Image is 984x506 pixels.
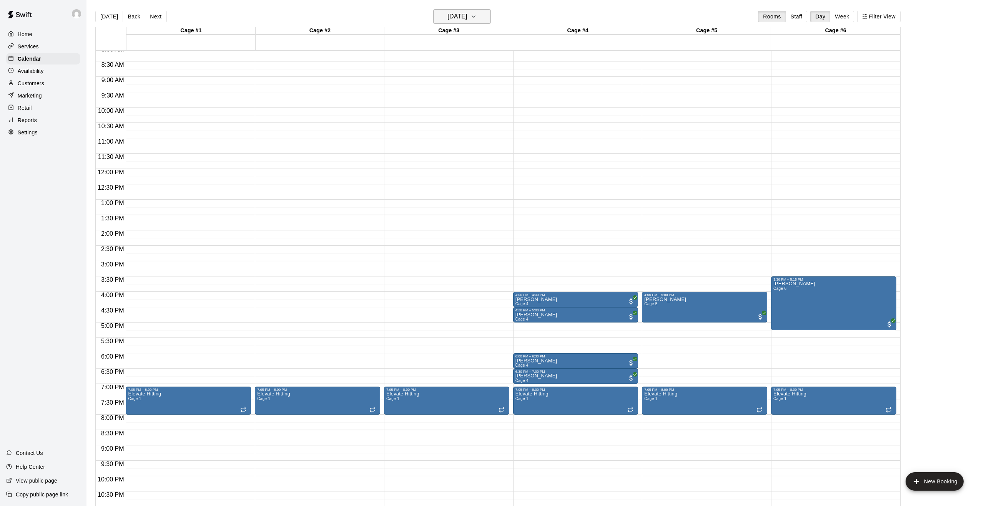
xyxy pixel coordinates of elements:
span: Cage 5 [644,302,657,306]
span: All customers have paid [627,298,635,305]
div: Customers [6,78,80,89]
p: Availability [18,67,44,75]
span: 3:30 PM [99,276,126,283]
span: 1:00 PM [99,200,126,206]
span: Recurring event [756,407,763,413]
p: Home [18,30,32,38]
button: [DATE] [433,9,491,24]
p: Copy public page link [16,491,68,498]
div: Cage #4 [513,27,642,35]
a: Settings [6,127,80,138]
div: Cage #6 [771,27,900,35]
span: 6:00 PM [99,353,126,360]
div: 7:05 PM – 8:00 PM: Elevate Hitting [384,387,509,415]
span: Cage 1 [515,397,529,401]
span: 9:00 PM [99,445,126,452]
button: Staff [786,11,808,22]
span: All customers have paid [886,321,893,328]
p: Services [18,43,39,50]
button: [DATE] [95,11,123,22]
a: Calendar [6,53,80,64]
span: 11:30 AM [96,154,126,160]
span: 9:00 AM [100,77,126,83]
span: 11:00 AM [96,138,126,145]
button: Filter View [857,11,900,22]
div: 3:30 PM – 5:15 PM: Peter Wilkinson [771,276,896,330]
h6: [DATE] [447,11,467,22]
span: 3:00 PM [99,261,126,268]
div: Marketing [6,90,80,101]
div: 4:00 PM – 5:00 PM [644,293,765,297]
span: 5:30 PM [99,338,126,344]
div: 7:05 PM – 8:00 PM [128,388,249,392]
span: All customers have paid [627,359,635,367]
button: Next [145,11,166,22]
span: Recurring event [369,407,376,413]
div: 7:05 PM – 8:00 PM: Elevate Hitting [255,387,380,415]
span: Cage 1 [257,397,270,401]
div: 4:00 PM – 5:00 PM: Chad Hinshaw [642,292,767,322]
p: Customers [18,79,44,87]
span: All customers have paid [756,313,764,321]
div: 4:30 PM – 5:00 PM [515,308,636,312]
div: Cage #5 [642,27,771,35]
a: Retail [6,102,80,114]
a: Home [6,28,80,40]
span: 6:30 PM [99,369,126,375]
span: 10:30 AM [96,123,126,129]
span: Recurring event [886,407,892,413]
p: Calendar [18,55,41,63]
span: Recurring event [627,407,633,413]
div: 7:05 PM – 8:00 PM: Elevate Hitting [771,387,896,415]
div: 7:05 PM – 8:00 PM: Elevate Hitting [642,387,767,415]
div: Cage #1 [126,27,255,35]
span: Recurring event [240,407,246,413]
img: Eve Gaw [72,9,81,18]
a: Availability [6,65,80,77]
button: Rooms [758,11,786,22]
span: 2:30 PM [99,246,126,252]
span: Cage 4 [515,317,529,321]
div: 3:30 PM – 5:15 PM [773,278,894,281]
span: 12:30 PM [96,184,126,191]
span: Cage 4 [515,302,529,306]
span: 10:00 AM [96,107,126,114]
div: 7:05 PM – 8:00 PM [515,388,636,392]
p: Retail [18,104,32,112]
span: Cage 6 [773,286,786,291]
div: 6:30 PM – 7:00 PM: Mike McCain [513,369,638,384]
span: 7:00 PM [99,384,126,390]
div: 6:00 PM – 6:30 PM [515,354,636,358]
span: 8:30 PM [99,430,126,437]
span: Cage 1 [386,397,399,401]
div: 7:05 PM – 8:00 PM: Elevate Hitting [126,387,251,415]
span: 4:00 PM [99,292,126,298]
span: 9:30 AM [100,92,126,99]
p: Reports [18,116,37,124]
span: All customers have paid [627,374,635,382]
div: Cage #3 [384,27,513,35]
div: Eve Gaw [70,6,86,21]
span: Cage 1 [644,397,657,401]
span: Cage 1 [128,397,141,401]
a: Services [6,41,80,52]
div: 7:05 PM – 8:00 PM [257,388,378,392]
div: 7:05 PM – 8:00 PM [773,388,894,392]
span: 5:00 PM [99,322,126,329]
button: Day [810,11,830,22]
span: 8:00 PM [99,415,126,421]
button: Week [830,11,854,22]
p: Settings [18,129,38,136]
div: 4:00 PM – 4:30 PM: Mike McCain [513,292,638,307]
div: 7:05 PM – 8:00 PM [386,388,507,392]
p: View public page [16,477,57,485]
span: 10:00 PM [96,476,126,483]
span: 10:30 PM [96,491,126,498]
a: Reports [6,114,80,126]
